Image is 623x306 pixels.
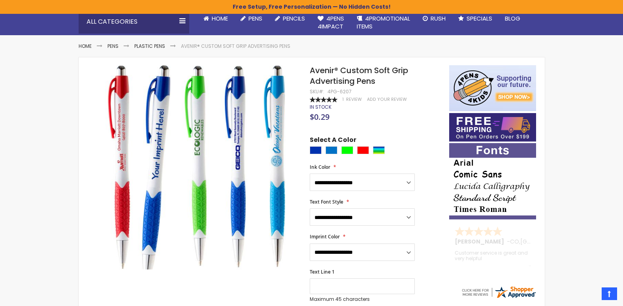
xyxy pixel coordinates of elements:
a: Pens [107,43,119,49]
span: Specials [467,14,492,23]
div: Blue [310,146,322,154]
a: Plastic Pens [134,43,165,49]
a: Add Your Review [367,96,407,102]
span: [GEOGRAPHIC_DATA] [520,238,578,246]
span: Rush [431,14,446,23]
span: Avenir® Custom Soft Grip Advertising Pens [310,65,408,87]
span: [PERSON_NAME] [455,238,507,246]
span: Select A Color [310,136,356,146]
a: 4Pens4impact [311,10,350,36]
span: Pens [248,14,262,23]
div: Customer service is great and very helpful [455,250,531,267]
span: Home [212,14,228,23]
span: Imprint Color [310,233,340,240]
a: Pens [234,10,269,27]
img: 4pens.com widget logo [461,285,536,299]
div: Lime Green [341,146,353,154]
iframe: Google Customer Reviews [558,285,623,306]
a: 4PROMOTIONALITEMS [350,10,416,36]
div: Assorted [373,146,385,154]
span: $0.29 [310,111,329,122]
a: Rush [416,10,452,27]
span: 1 [343,96,344,102]
a: Home [79,43,92,49]
span: Review [346,96,362,102]
div: All Categories [79,10,189,34]
div: 100% [310,97,337,102]
img: 4pens 4 kids [449,65,536,111]
a: Blog [499,10,527,27]
span: 4Pens 4impact [318,14,344,30]
img: font-personalization-examples [449,143,536,219]
img: Free shipping on orders over $199 [449,113,536,142]
span: CO [510,238,519,246]
span: 4PROMOTIONAL ITEMS [357,14,410,30]
span: Text Font Style [310,198,343,205]
span: Ink Color [310,164,330,170]
div: 4PG-6207 [327,89,352,95]
strong: SKU [310,88,324,95]
a: Home [197,10,234,27]
span: In stock [310,104,331,110]
a: 1 Review [343,96,363,102]
a: Pencils [269,10,311,27]
span: Text Line 1 [310,268,335,275]
span: - , [507,238,578,246]
p: Maximum 45 characters [310,296,415,302]
span: Pencils [283,14,305,23]
img: Avenir® Custom Soft Grip Advertising Pens [94,64,299,270]
li: Avenir® Custom Soft Grip Advertising Pens [181,43,290,49]
a: 4pens.com certificate URL [461,294,536,301]
div: Availability [310,104,331,110]
span: Blog [505,14,520,23]
a: Specials [452,10,499,27]
div: Blue Light [326,146,337,154]
div: Red [357,146,369,154]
